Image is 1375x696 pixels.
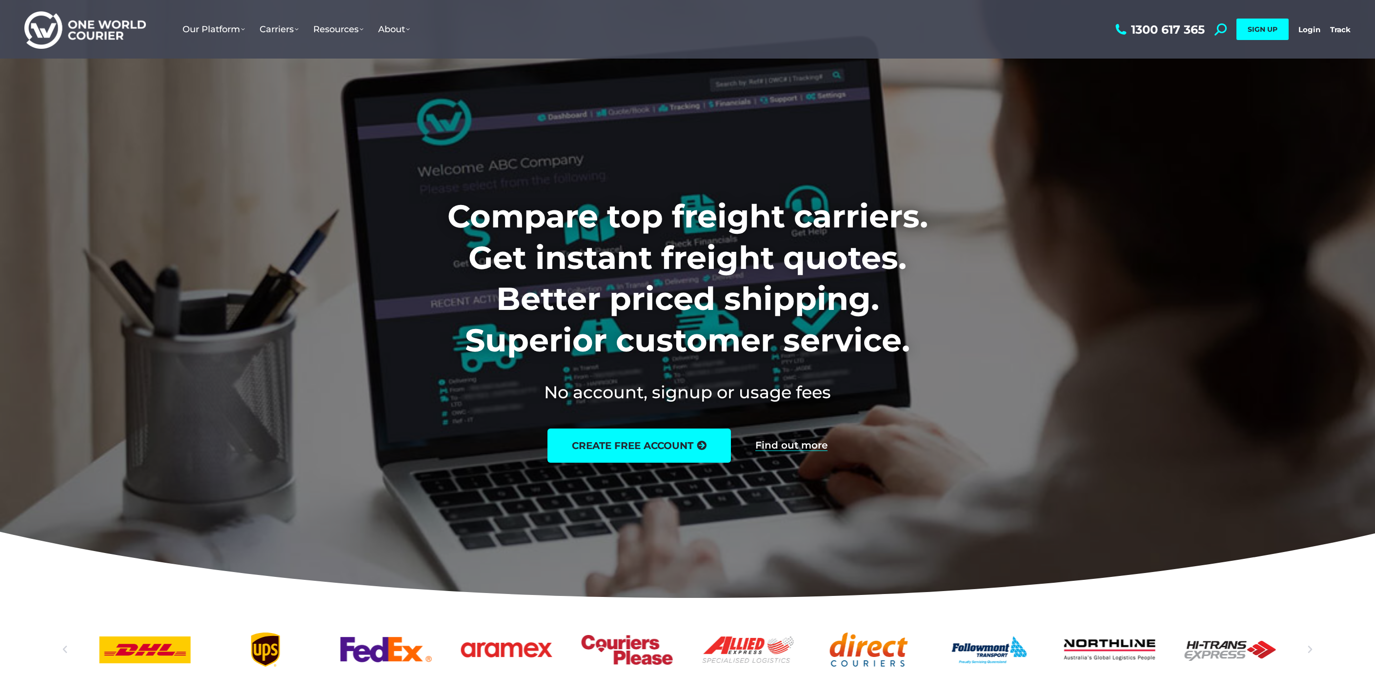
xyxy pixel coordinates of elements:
[1330,25,1351,34] a: Track
[182,24,245,35] span: Our Platform
[252,14,306,44] a: Carriers
[582,633,673,667] div: 7 / 25
[1064,633,1155,667] a: Northline logo
[99,633,1275,667] div: Slides
[944,633,1035,667] div: 10 / 25
[306,14,371,44] a: Resources
[582,633,673,667] a: Couriers Please logo
[702,633,793,667] a: Allied Express logo
[1298,25,1320,34] a: Login
[383,196,992,361] h1: Compare top freight carriers. Get instant freight quotes. Better priced shipping. Superior custom...
[1236,19,1289,40] a: SIGN UP
[1064,633,1155,667] div: 11 / 25
[755,440,828,451] a: Find out more
[1248,25,1277,34] span: SIGN UP
[313,24,364,35] span: Resources
[1113,23,1205,36] a: 1300 617 365
[371,14,417,44] a: About
[461,633,552,667] div: 6 / 25
[823,633,914,667] div: 9 / 25
[175,14,252,44] a: Our Platform
[1185,633,1276,667] a: Hi-Trans_logo
[944,633,1035,667] a: Followmont transoirt web logo
[823,633,914,667] a: Direct Couriers logo
[99,633,190,667] a: DHl logo
[461,633,552,667] a: Aramex_logo
[99,633,190,667] div: 3 / 25
[220,633,311,667] div: 4 / 25
[260,24,299,35] span: Carriers
[1185,633,1276,667] div: 12 / 25
[547,429,731,463] a: create free account
[24,10,146,49] img: One World Courier
[383,380,992,404] h2: No account, signup or usage fees
[341,633,432,667] div: 5 / 25
[702,633,793,667] div: 8 / 25
[341,633,432,667] a: FedEx logo
[220,633,311,667] a: UPS logo
[378,24,410,35] span: About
